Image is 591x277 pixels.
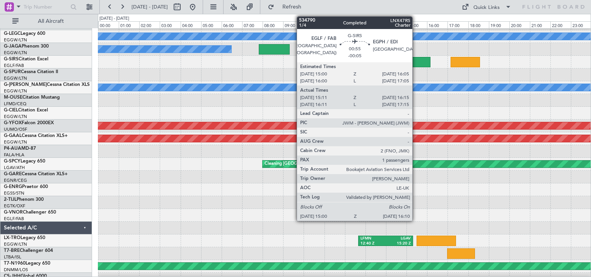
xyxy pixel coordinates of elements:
[4,236,45,240] a: LX-TROLegacy 650
[4,57,19,62] span: G-SIRS
[4,44,49,49] a: G-JAGAPhenom 300
[4,101,26,107] a: LFMD/CEQ
[4,152,24,158] a: FALA/HLA
[448,21,468,28] div: 17:00
[4,88,27,94] a: EGGW/LTN
[4,57,48,62] a: G-SIRSCitation Excel
[4,254,21,260] a: LTBA/ISL
[468,21,489,28] div: 18:00
[4,248,20,253] span: T7-BRE
[4,37,27,43] a: EGGW/LTN
[4,44,22,49] span: G-JAGA
[264,1,311,13] button: Refresh
[4,31,20,36] span: G-LEGC
[99,15,129,22] div: [DATE] - [DATE]
[4,70,58,74] a: G-SPURCessna Citation II
[9,15,84,27] button: All Aircraft
[4,210,56,215] a: G-VNORChallenger 650
[4,172,22,176] span: G-GARE
[4,133,68,138] a: G-GAALCessna Citation XLS+
[4,31,45,36] a: G-LEGCLegacy 600
[4,82,47,87] span: G-[PERSON_NAME]
[4,261,26,266] span: T7-N1960
[4,178,27,183] a: EGNR/CEG
[4,108,48,113] a: G-CIELCitation Excel
[242,21,263,28] div: 07:00
[4,210,23,215] span: G-VNOR
[360,241,386,246] div: 12:40 Z
[509,21,530,28] div: 20:00
[407,21,427,28] div: 15:00
[4,236,20,240] span: LX-TRO
[4,197,44,202] a: 2-TIJLPhenom 300
[427,21,448,28] div: 16:00
[4,190,24,196] a: EGSS/STN
[4,261,50,266] a: T7-N1960Legacy 650
[201,21,222,28] div: 05:00
[4,127,27,132] a: UUMO/OSF
[4,95,60,100] a: M-OUSECitation Mustang
[20,19,82,24] span: All Aircraft
[386,21,407,28] div: 14:00
[4,203,25,209] a: EGTK/OXF
[4,70,21,74] span: G-SPUR
[4,241,27,247] a: EGGW/LTN
[4,50,27,56] a: EGGW/LTN
[4,108,18,113] span: G-CIEL
[4,159,45,164] a: G-SPCYLegacy 650
[4,114,27,120] a: EGGW/LTN
[473,4,500,12] div: Quick Links
[283,21,304,28] div: 09:00
[4,95,22,100] span: M-OUSE
[139,21,160,28] div: 02:00
[386,236,411,241] div: LGAV
[4,146,36,151] a: P4-AUAMD-87
[119,21,139,28] div: 01:00
[530,21,550,28] div: 21:00
[4,121,54,125] a: G-YFOXFalcon 2000EX
[325,21,345,28] div: 11:00
[489,21,509,28] div: 19:00
[4,185,48,189] a: G-ENRGPraetor 600
[4,121,22,125] span: G-YFOX
[160,21,180,28] div: 03:00
[4,248,53,253] a: T7-BREChallenger 604
[4,159,20,164] span: G-SPCY
[304,21,324,28] div: 10:00
[366,21,386,28] div: 13:00
[132,3,168,10] span: [DATE] - [DATE]
[4,146,21,151] span: P4-AUA
[276,4,308,10] span: Refresh
[181,21,201,28] div: 04:00
[4,63,24,68] a: EGLF/FAB
[4,185,22,189] span: G-ENRG
[386,241,411,246] div: 15:20 Z
[24,1,68,13] input: Trip Number
[265,158,374,170] div: Cleaning [GEOGRAPHIC_DATA] ([PERSON_NAME] Intl)
[4,216,24,222] a: EGLF/FAB
[4,172,68,176] a: G-GARECessna Citation XLS+
[222,21,242,28] div: 06:00
[98,21,119,28] div: 00:00
[4,197,17,202] span: 2-TIJL
[4,82,90,87] a: G-[PERSON_NAME]Cessna Citation XLS
[360,236,386,241] div: LFMN
[345,21,366,28] div: 12:00
[4,133,22,138] span: G-GAAL
[4,75,27,81] a: EGGW/LTN
[458,1,515,13] button: Quick Links
[4,267,28,273] a: DNMM/LOS
[263,21,283,28] div: 08:00
[4,165,25,171] a: LGAV/ATH
[4,139,27,145] a: EGGW/LTN
[550,21,571,28] div: 22:00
